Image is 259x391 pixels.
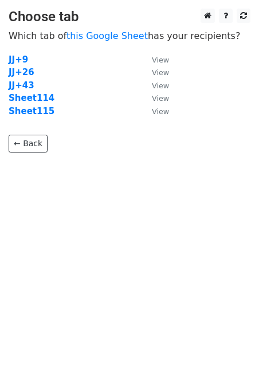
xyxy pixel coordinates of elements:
a: ← Back [9,135,48,153]
a: View [140,67,169,77]
a: View [140,54,169,65]
a: JJ+9 [9,54,28,65]
a: View [140,80,169,91]
a: Sheet114 [9,93,54,103]
small: View [152,81,169,90]
a: JJ+26 [9,67,34,77]
small: View [152,68,169,77]
h3: Choose tab [9,9,250,25]
a: View [140,106,169,116]
a: View [140,93,169,103]
a: this Google Sheet [66,30,148,41]
small: View [152,107,169,116]
small: View [152,56,169,64]
a: JJ+43 [9,80,34,91]
a: Sheet115 [9,106,54,116]
p: Which tab of has your recipients? [9,30,250,42]
small: View [152,94,169,103]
